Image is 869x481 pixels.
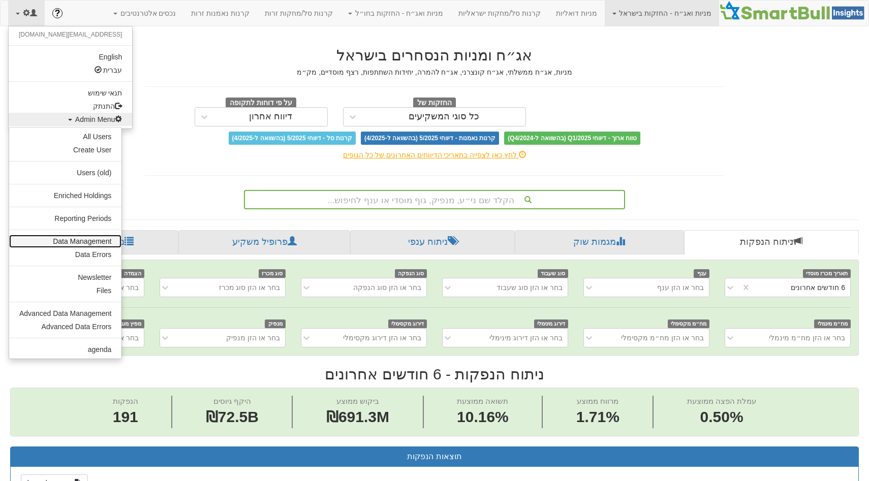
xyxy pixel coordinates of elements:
[106,1,184,26] a: נכסים אלטרנטיבים
[336,397,379,405] span: ביקוש ממוצע
[9,63,132,77] a: עברית
[668,319,710,328] span: מח״מ מקסימלי
[9,127,122,359] ul: Admin Menu
[178,230,350,254] a: פרופיל משקיע
[9,50,132,63] a: English
[548,1,605,26] a: מניות דואליות
[249,112,292,122] div: דיווח אחרון
[245,191,624,208] div: הקלד שם ני״ע, מנפיק, גוף מוסדי או ענף לחיפוש...
[145,69,724,76] h5: מניות, אג״ח ממשלתי, אג״ח קונצרני, אג״ח להמרה, יחידות השתתפות, רצף מוסדיים, מק״מ
[413,98,456,109] span: החזקות של
[219,282,281,293] div: בחר או הזן סוג מכרז
[350,230,515,254] a: ניתוח ענפי
[515,230,684,254] a: מגמות שוק
[259,269,286,278] span: סוג מכרז
[409,112,479,122] div: כל סוגי המשקיעים
[361,132,499,145] span: קרנות נאמנות - דיווחי 5/2025 (בהשוואה ל-4/2025)
[791,282,845,293] div: 6 חודשים אחרונים
[9,212,121,225] a: Reporting Periods
[9,113,132,126] a: Admin Menu
[719,1,868,21] img: Smartbull
[534,319,569,328] span: דירוג מינימלי
[577,397,618,405] span: מרווח ממוצע
[9,271,121,284] a: Newsletter
[9,29,132,41] li: [EMAIL_ADDRESS][DOMAIN_NAME]
[137,150,732,160] div: לחץ כאן לצפייה בתאריכי הדיווחים האחרונים של כל הגופים
[343,333,421,343] div: בחר או הזן דירוג מקסימלי
[538,269,569,278] span: סוג שעבוד
[9,235,121,248] a: Data Management
[265,319,286,328] span: מנפיק
[206,408,259,425] span: ₪72.5B
[576,406,619,428] span: 1.71%
[814,319,851,328] span: מח״מ מינמלי
[9,143,121,156] a: Create User
[113,406,138,428] span: 191
[229,132,356,145] span: קרנות סל - דיווחי 5/2025 (בהשוואה ל-4/2025)
[9,189,121,202] a: Enriched Holdings
[226,333,280,343] div: בחר או הזן מנפיק
[340,1,451,26] a: מניות ואג״ח - החזקות בחו״ל
[9,320,121,333] a: Advanced Data Errors
[694,269,709,278] span: ענף
[45,1,70,26] a: ?
[9,343,121,356] a: agenda
[489,333,563,343] div: בחר או הזן דירוג מינימלי
[687,397,756,405] span: עמלת הפצה ממוצעת
[605,1,719,26] a: מניות ואג״ח - החזקות בישראל
[54,8,60,18] span: ?
[257,1,340,26] a: קרנות סל/מחקות זרות
[10,366,859,382] h2: ניתוח הנפקות - 6 חודשים אחרונים
[687,406,756,428] span: 0.50%
[621,333,704,343] div: בחר או הזן מח״מ מקסימלי
[183,1,257,26] a: קרנות נאמנות זרות
[9,307,121,320] a: Advanced Data Management
[803,269,851,278] span: תאריך מכרז מוסדי
[120,269,144,278] span: הצמדה
[18,452,851,461] h3: תוצאות הנפקות
[326,408,389,425] span: ₪691.3M
[451,1,548,26] a: קרנות סל/מחקות ישראליות
[504,132,640,145] span: טווח ארוך - דיווחי Q1/2025 (בהשוואה ל-Q4/2024)
[353,282,421,293] div: בחר או הזן סוג הנפקה
[113,319,145,328] span: מפיץ מוביל
[226,98,296,109] span: על פי דוחות לתקופה
[145,47,724,63] h2: אג״ח ומניות הנסחרים בישראל
[769,333,845,343] div: בחר או הזן מח״מ מינמלי
[75,115,122,123] span: Admin Menu
[113,397,138,405] span: הנפקות
[388,319,427,328] span: דירוג מקסימלי
[395,269,427,278] span: סוג הנפקה
[9,248,121,261] a: Data Errors
[9,284,121,297] a: Files
[496,282,563,293] div: בחר או הזן סוג שעבוד
[457,397,508,405] span: תשואה ממוצעת
[9,130,121,143] a: All Users
[9,166,121,179] a: Users (old)
[657,282,704,293] div: בחר או הזן ענף
[684,230,859,254] a: ניתוח הנפקות
[9,86,132,100] a: תנאי שימוש
[213,397,251,405] span: היקף גיוסים
[457,406,509,428] span: 10.16%
[9,100,132,113] a: התנתק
